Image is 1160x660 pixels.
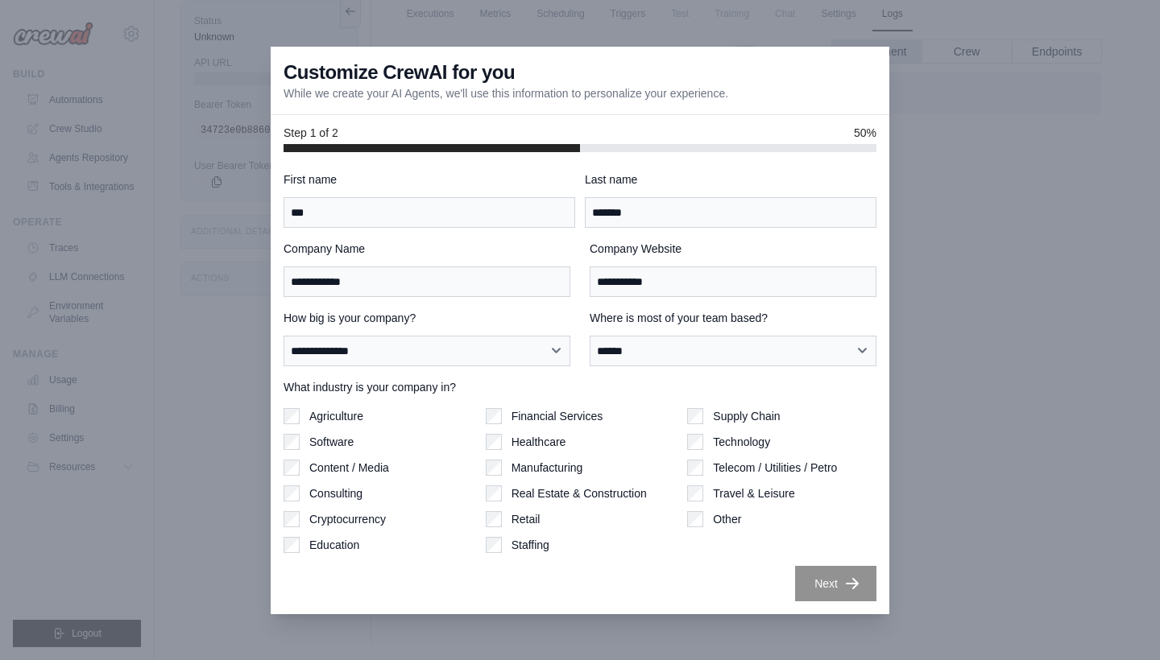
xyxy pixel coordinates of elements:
[713,460,837,476] label: Telecom / Utilities / Petro
[309,485,362,501] label: Consulting
[1079,583,1160,660] iframe: Chat Widget
[713,434,770,450] label: Technology
[713,485,794,501] label: Travel & Leisure
[284,310,570,326] label: How big is your company?
[713,408,780,424] label: Supply Chain
[284,379,876,395] label: What industry is your company in?
[512,460,583,476] label: Manufacturing
[512,511,541,527] label: Retail
[512,408,603,424] label: Financial Services
[284,85,728,101] p: While we create your AI Agents, we'll use this information to personalize your experience.
[795,566,876,601] button: Next
[585,171,876,188] label: Last name
[512,485,647,501] label: Real Estate & Construction
[590,241,876,257] label: Company Website
[309,408,363,424] label: Agriculture
[512,537,549,553] label: Staffing
[309,434,354,450] label: Software
[309,460,389,476] label: Content / Media
[309,511,386,527] label: Cryptocurrency
[590,310,876,326] label: Where is most of your team based?
[284,171,575,188] label: First name
[512,434,566,450] label: Healthcare
[284,241,570,257] label: Company Name
[854,125,876,141] span: 50%
[713,511,741,527] label: Other
[309,537,359,553] label: Education
[284,125,338,141] span: Step 1 of 2
[284,60,515,85] h3: Customize CrewAI for you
